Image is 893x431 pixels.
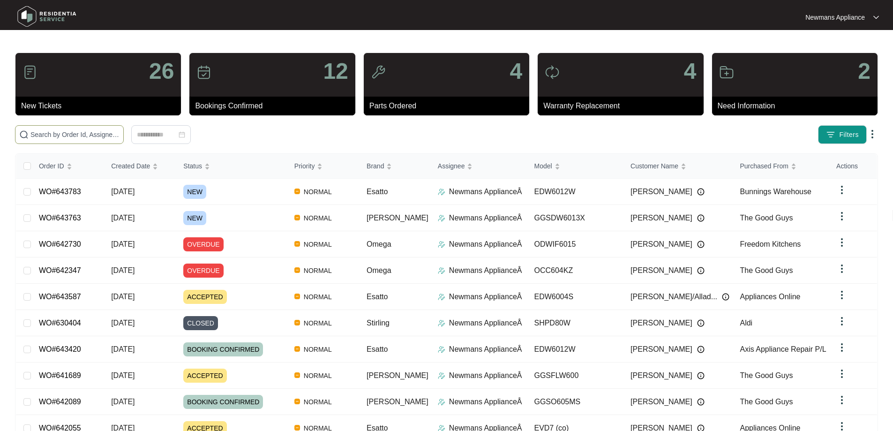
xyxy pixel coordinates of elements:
[545,65,560,80] img: icon
[449,186,522,197] p: Newmans ApplianceÂ
[39,240,81,248] a: WO#642730
[183,290,226,304] span: ACCEPTED
[300,396,336,408] span: NORMAL
[294,320,300,325] img: Vercel Logo
[630,291,717,302] span: [PERSON_NAME]/Allad...
[300,212,336,224] span: NORMAL
[300,318,336,329] span: NORMAL
[294,161,315,171] span: Priority
[740,240,801,248] span: Freedom Kitchens
[438,372,445,379] img: Assigner Icon
[31,154,104,179] th: Order ID
[323,60,348,83] p: 12
[873,15,879,20] img: dropdown arrow
[836,211,848,222] img: dropdown arrow
[740,293,800,301] span: Appliances Online
[183,185,206,199] span: NEW
[858,60,870,83] p: 2
[732,154,829,179] th: Purchased From
[449,344,522,355] p: Newmans ApplianceÂ
[740,161,788,171] span: Purchased From
[526,257,623,284] td: OCC604KZ
[630,318,692,329] span: [PERSON_NAME]
[367,345,388,353] span: Esatto
[630,370,692,381] span: [PERSON_NAME]
[294,425,300,431] img: Vercel Logo
[39,188,81,196] a: WO#643783
[367,293,388,301] span: Esatto
[630,344,692,355] span: [PERSON_NAME]
[740,371,793,379] span: The Good Guys
[371,65,386,80] img: icon
[30,129,120,140] input: Search by Order Id, Assignee Name, Customer Name, Brand and Model
[526,389,623,415] td: GGSO605MS
[836,368,848,379] img: dropdown arrow
[294,399,300,404] img: Vercel Logo
[630,186,692,197] span: [PERSON_NAME]
[111,345,135,353] span: [DATE]
[438,293,445,301] img: Assigner Icon
[39,266,81,274] a: WO#642347
[697,267,705,274] img: Info icon
[526,179,623,205] td: EDW6012W
[449,396,522,408] p: Newmans ApplianceÂ
[449,212,522,224] p: Newmans ApplianceÂ
[449,291,522,302] p: Newmans ApplianceÂ
[740,266,793,274] span: The Good Guys
[697,214,705,222] img: Info icon
[438,188,445,196] img: Assigner Icon
[438,319,445,327] img: Assigner Icon
[526,336,623,363] td: EDW6012W
[196,65,211,80] img: icon
[719,65,734,80] img: icon
[805,13,865,22] p: Newmans Appliance
[697,319,705,327] img: Info icon
[836,316,848,327] img: dropdown arrow
[111,188,135,196] span: [DATE]
[183,237,223,251] span: OVERDUE
[294,294,300,299] img: Vercel Logo
[818,125,867,144] button: filter iconFilters
[367,319,390,327] span: Stirling
[630,396,692,408] span: [PERSON_NAME]
[39,345,81,353] a: WO#643420
[183,161,202,171] span: Status
[526,284,623,310] td: EDW6004S
[359,154,430,179] th: Brand
[367,266,391,274] span: Omega
[623,154,732,179] th: Customer Name
[718,100,878,112] p: Need Information
[438,346,445,353] img: Assigner Icon
[630,212,692,224] span: [PERSON_NAME]
[294,346,300,352] img: Vercel Logo
[183,369,226,383] span: ACCEPTED
[183,395,263,409] span: BOOKING CONFIRMED
[740,345,826,353] span: Axis Appliance Repair P/L
[287,154,359,179] th: Priority
[543,100,703,112] p: Warranty Replacement
[300,370,336,381] span: NORMAL
[826,130,835,139] img: filter icon
[111,398,135,406] span: [DATE]
[111,319,135,327] span: [DATE]
[183,316,218,330] span: CLOSED
[367,214,428,222] span: [PERSON_NAME]
[183,211,206,225] span: NEW
[111,266,135,274] span: [DATE]
[697,241,705,248] img: Info icon
[21,100,181,112] p: New Tickets
[867,129,878,140] img: dropdown arrow
[104,154,176,179] th: Created Date
[300,265,336,276] span: NORMAL
[526,363,623,389] td: GGSFLW600
[740,188,811,196] span: Bunnings Warehouse
[111,161,150,171] span: Created Date
[430,154,527,179] th: Assignee
[526,231,623,257] td: ODWIF6015
[839,130,859,140] span: Filters
[438,214,445,222] img: Assigner Icon
[300,239,336,250] span: NORMAL
[438,398,445,406] img: Assigner Icon
[526,154,623,179] th: Model
[836,184,848,196] img: dropdown arrow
